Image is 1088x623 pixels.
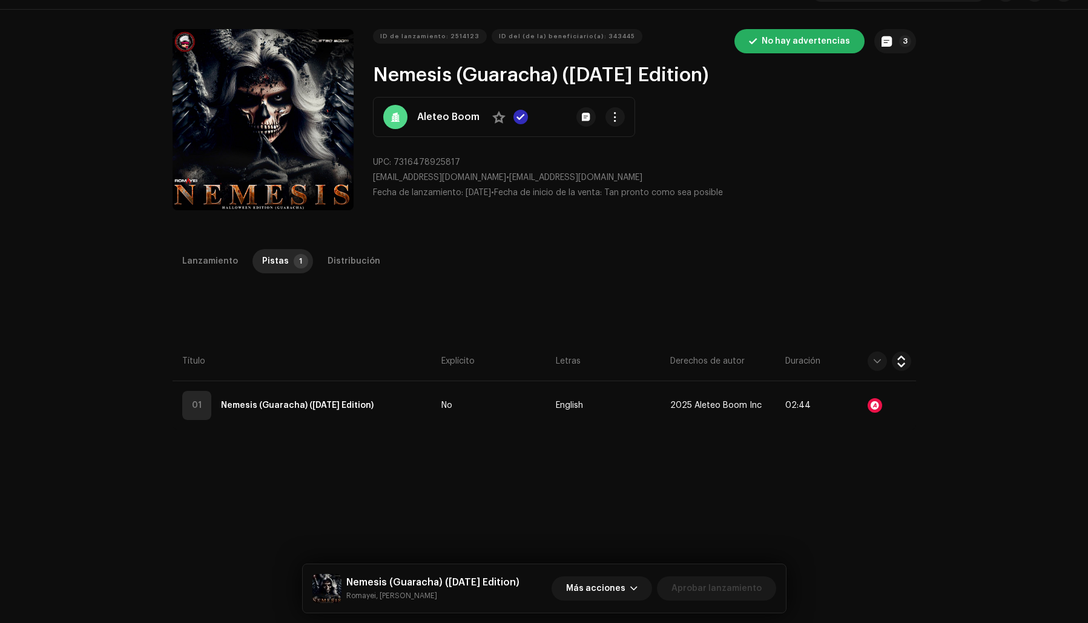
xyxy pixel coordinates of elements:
[670,355,745,367] span: Derechos de autor
[373,188,494,197] span: •
[417,110,480,124] strong: Aleteo Boom
[657,576,776,601] button: Aprobar lanzamiento
[328,249,380,273] div: Distribución
[556,401,583,410] span: English
[373,173,506,182] span: [EMAIL_ADDRESS][DOMAIN_NAME]
[466,188,491,197] span: [DATE]
[874,29,916,53] button: 3
[373,63,916,87] h2: Nemesis (Guaracha) ([DATE] Edition)
[346,575,519,590] h5: Nemesis (Guaracha) (Halloween Edition)
[785,355,820,367] span: Duración
[556,355,581,367] span: Letras
[373,29,487,44] button: ID de lanzamiento: 2514123
[552,576,652,601] button: Más acciones
[182,355,205,367] span: Título
[221,393,374,418] strong: Nemesis (Guaracha) (Halloween Edition)
[312,574,341,603] img: 5fa49d6c-da1b-4da9-8ac0-b5b51a1342b6
[182,249,238,273] div: Lanzamiento
[441,355,475,367] span: Explícito
[492,29,642,44] button: ID del (de la) beneficiario(a): 343445
[373,158,391,167] span: UPC:
[380,24,480,48] span: ID de lanzamiento: 2514123
[441,401,452,410] span: No
[262,249,289,273] div: Pistas
[499,24,635,48] span: ID del (de la) beneficiario(a): 343445
[373,188,463,197] span: Fecha de lanzamiento:
[670,401,762,410] span: 2025 Aleteo Boom Inc
[899,35,911,47] p-badge: 3
[182,391,211,420] div: 01
[671,576,762,601] span: Aprobar lanzamiento
[566,576,625,601] span: Más acciones
[346,590,519,602] small: Nemesis (Guaracha) (Halloween Edition)
[494,188,602,197] span: Fecha de inicio de la venta:
[604,188,723,197] span: Tan pronto como sea posible
[294,254,308,268] p-badge: 1
[509,173,642,182] span: [EMAIL_ADDRESS][DOMAIN_NAME]
[394,158,460,167] span: 7316478925817
[373,172,916,184] p: •
[785,401,811,410] span: 02:44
